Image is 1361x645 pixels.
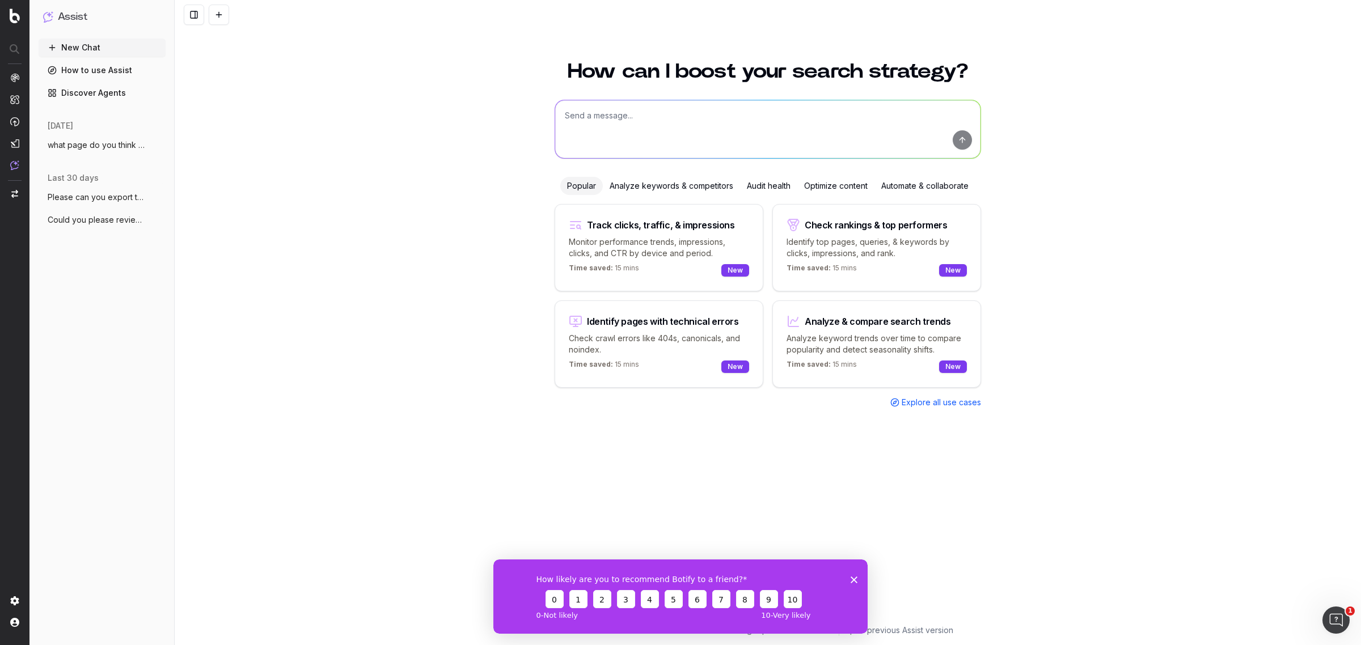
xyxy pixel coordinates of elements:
[902,397,981,408] span: Explore all use cases
[39,61,166,79] a: How to use Assist
[10,596,19,605] img: Setting
[939,360,967,373] div: New
[787,264,831,272] span: Time saved:
[11,190,18,198] img: Switch project
[10,73,19,82] img: Analytics
[39,39,166,57] button: New Chat
[844,625,953,636] a: Open previous Assist version
[569,264,639,277] p: 15 mins
[569,360,613,368] span: Time saved:
[10,117,19,126] img: Activation
[787,360,857,374] p: 15 mins
[10,139,19,148] img: Studio
[569,264,613,272] span: Time saved:
[569,236,749,259] p: Monitor performance trends, impressions, clicks, and CTR by device and period.
[43,11,53,22] img: Assist
[805,220,948,230] div: Check rankings & top performers
[58,9,87,25] h1: Assist
[740,177,797,195] div: Audit health
[493,559,868,634] iframe: Survey from Botify
[787,333,967,355] p: Analyze keyword trends over time to compare popularity and detect seasonality shifts.
[797,177,874,195] div: Optimize content
[48,192,147,203] span: Please can you export the list of URLs t
[939,264,967,277] div: New
[721,360,749,373] div: New
[874,177,975,195] div: Automate & collaborate
[39,136,166,154] button: what page do you think would work best t
[587,317,739,326] div: Identify pages with technical errors
[805,317,951,326] div: Analyze & compare search trends
[1346,606,1355,616] span: 1
[555,61,981,82] h1: How can I boost your search strategy?
[39,188,166,206] button: Please can you export the list of URLs t
[787,236,967,259] p: Identify top pages, queries, & keywords by clicks, impressions, and rank.
[48,139,147,151] span: what page do you think would work best t
[48,120,73,131] span: [DATE]
[48,172,99,184] span: last 30 days
[603,177,740,195] div: Analyze keywords & competitors
[721,264,749,277] div: New
[890,397,981,408] a: Explore all use cases
[39,211,166,229] button: Could you please review this page and an
[787,264,857,277] p: 15 mins
[10,160,19,170] img: Assist
[569,333,749,355] p: Check crawl errors like 404s, canonicals, and noindex.
[43,9,161,25] button: Assist
[39,84,166,102] a: Discover Agents
[587,220,735,230] div: Track clicks, traffic, & impressions
[10,95,19,104] img: Intelligence
[569,360,639,374] p: 15 mins
[1322,606,1350,634] iframe: Intercom live chat
[560,177,603,195] div: Popular
[787,360,831,368] span: Time saved:
[10,9,20,23] img: Botify logo
[10,618,19,627] img: My account
[48,214,147,226] span: Could you please review this page and an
